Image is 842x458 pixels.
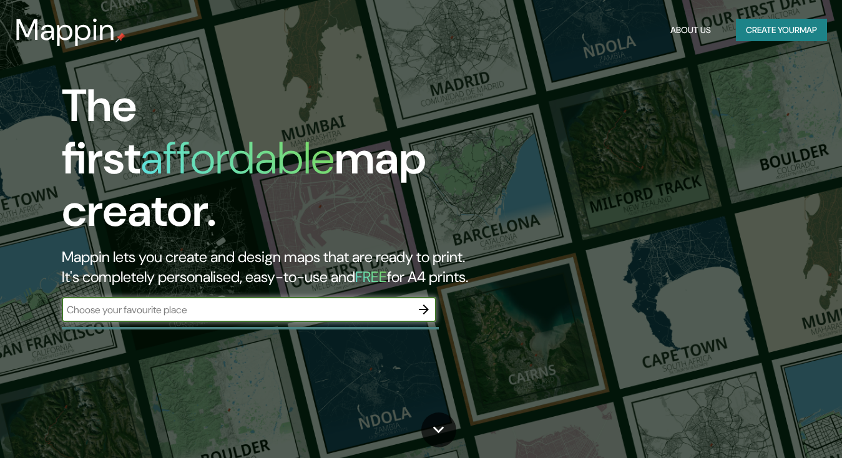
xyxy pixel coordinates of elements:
h1: affordable [140,129,335,187]
h3: Mappin [15,12,115,47]
input: Choose your favourite place [62,303,411,317]
h5: FREE [355,267,387,286]
button: Create yourmap [736,19,827,42]
h2: Mappin lets you create and design maps that are ready to print. It's completely personalised, eas... [62,247,483,287]
h1: The first map creator. [62,80,483,247]
button: About Us [665,19,716,42]
img: mappin-pin [115,32,125,42]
